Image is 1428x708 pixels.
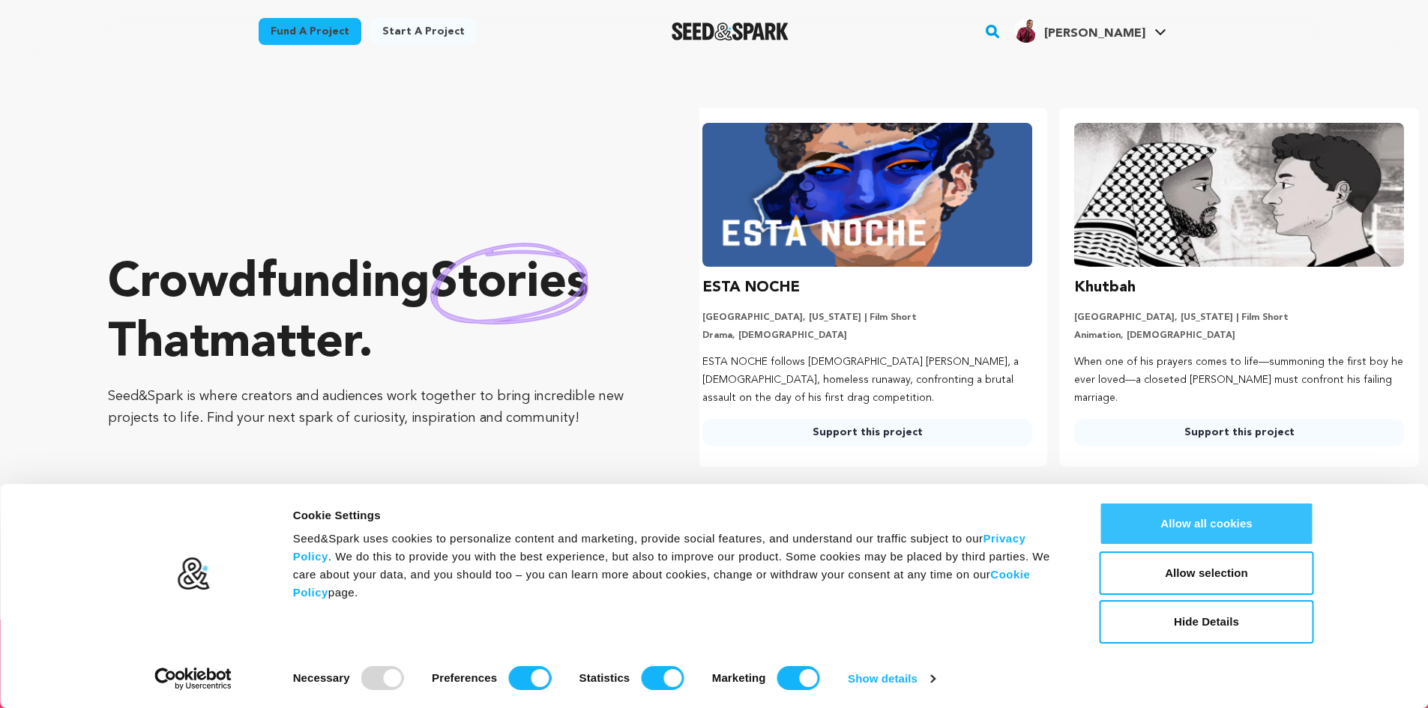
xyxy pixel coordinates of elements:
[1014,19,1038,43] img: 9A3518D9-1DC2-46F3-8DC3-0A1F701FEB93.jpeg
[1074,312,1404,324] p: [GEOGRAPHIC_DATA], [US_STATE] | Film Short
[702,276,800,300] h3: ESTA NOCHE
[209,320,358,368] span: matter
[1074,419,1404,446] a: Support this project
[108,254,639,374] p: Crowdfunding that .
[1014,19,1145,43] div: Corrigan R.'s Profile
[702,330,1032,342] p: Drama, [DEMOGRAPHIC_DATA]
[293,530,1066,602] div: Seed&Spark uses cookies to personalize content and marketing, provide social features, and unders...
[293,671,350,684] strong: Necessary
[702,312,1032,324] p: [GEOGRAPHIC_DATA], [US_STATE] | Film Short
[848,668,935,690] a: Show details
[672,22,789,40] img: Seed&Spark Logo Dark Mode
[1074,123,1404,267] img: Khutbah image
[1100,551,1314,595] button: Allow selection
[702,123,1032,267] img: ESTA NOCHE image
[1044,28,1145,40] span: [PERSON_NAME]
[1074,354,1404,407] p: When one of his prayers comes to life—summoning the first boy he ever loved—a closeted [PERSON_NA...
[259,18,361,45] a: Fund a project
[1011,16,1169,47] span: Corrigan R.'s Profile
[1011,16,1169,43] a: Corrigan R.'s Profile
[430,243,588,324] img: hand sketched image
[1074,276,1136,300] h3: Khutbah
[1074,330,1404,342] p: Animation, [DEMOGRAPHIC_DATA]
[176,557,210,591] img: logo
[702,419,1032,446] a: Support this project
[127,668,259,690] a: Usercentrics Cookiebot - opens in a new window
[712,671,766,684] strong: Marketing
[1100,600,1314,644] button: Hide Details
[108,386,639,429] p: Seed&Spark is where creators and audiences work together to bring incredible new projects to life...
[370,18,477,45] a: Start a project
[432,671,497,684] strong: Preferences
[579,671,630,684] strong: Statistics
[292,660,293,661] legend: Consent Selection
[702,354,1032,407] p: ESTA NOCHE follows [DEMOGRAPHIC_DATA] [PERSON_NAME], a [DEMOGRAPHIC_DATA], homeless runaway, conf...
[1100,502,1314,545] button: Allow all cookies
[293,506,1066,524] div: Cookie Settings
[672,22,789,40] a: Seed&Spark Homepage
